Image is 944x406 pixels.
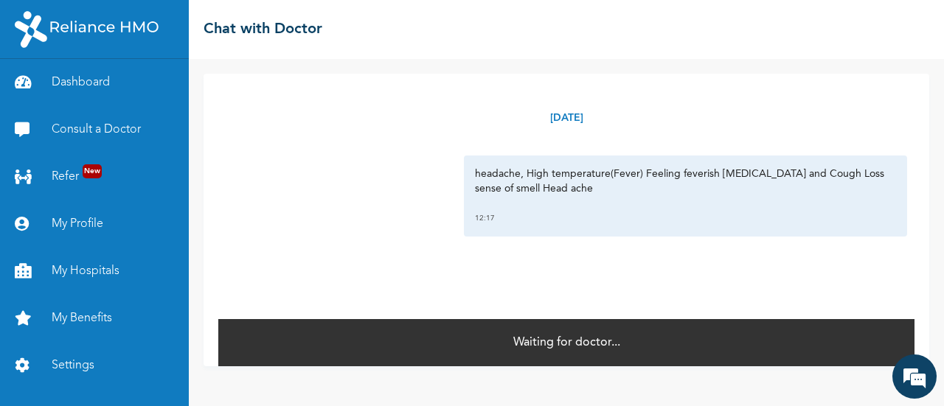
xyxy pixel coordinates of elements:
[204,18,322,41] h2: Chat with Doctor
[15,11,159,48] img: RelianceHMO's Logo
[513,334,620,351] p: Waiting for doctor...
[475,211,896,225] div: 12:17
[475,167,896,196] p: headache, High temperature(Fever) Feeling feverish [MEDICAL_DATA] and Cough Loss sense of smell H...
[83,164,102,178] span: New
[550,111,583,126] p: [DATE]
